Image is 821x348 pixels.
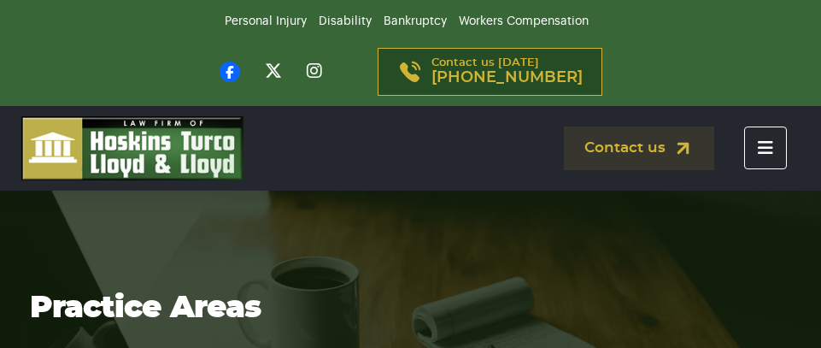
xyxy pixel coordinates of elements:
button: Toggle navigation [744,127,787,169]
h1: Practice Areas [30,290,792,326]
a: Contact us [564,127,714,170]
p: Contact us [DATE] [431,57,583,86]
a: Contact us [DATE][PHONE_NUMBER] [378,48,602,96]
a: Bankruptcy [384,15,447,27]
a: Workers Compensation [459,15,589,27]
a: Disability [319,15,372,27]
img: logo [21,116,243,180]
span: [PHONE_NUMBER] [431,69,583,86]
a: Personal Injury [225,15,307,27]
